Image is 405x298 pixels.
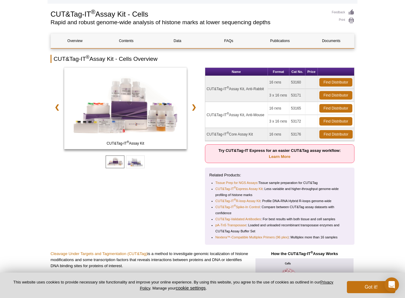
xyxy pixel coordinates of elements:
[289,115,305,128] td: 53172
[51,251,250,269] p: is a method to investigate genomic localization of histone modifications and some transcription f...
[176,285,206,290] button: cookie settings
[216,234,345,240] li: : Multiplex more than 16 samples
[268,102,290,115] td: 16 rxns
[216,204,260,210] a: CUT&Tag-IT®Spike-In Control
[216,204,345,216] li: : Compare between CUT&Tag assay datasets with confidence
[234,186,236,189] sup: ®
[319,104,352,113] a: Find Distributor
[289,76,305,89] td: 53160
[205,102,268,128] td: CUT&Tag-IT Assay Kit, Anti-Mouse
[271,251,338,256] strong: How the CUT&Tag-IT Assay Works
[268,115,290,128] td: 3 x 16 rxns
[289,89,305,102] td: 53171
[102,34,150,48] a: Contents
[216,222,246,228] a: pA-Tn5 Transposase
[268,68,290,76] th: Format
[64,67,187,149] img: CUT&Tag-IT Assay Kit
[289,128,305,141] td: 53176
[216,234,289,240] a: Nextera™-Compatible Multiplex Primers (96 plex)
[205,76,268,102] td: CUT&Tag-IT Assay Kit, Anti-Rabbit
[227,112,229,115] sup: ®
[51,55,354,63] h2: CUT&Tag-IT Assay Kit - Cells Overview
[268,128,290,141] td: 16 rxns
[305,68,318,76] th: Price
[209,172,350,178] p: Related Products:
[10,280,337,291] p: This website uses cookies to provide necessary site functionality and improve your online experie...
[289,68,305,76] th: Cat No.
[319,117,352,126] a: Find Distributor
[205,68,268,76] th: Name
[319,78,352,87] a: Find Distributor
[216,186,263,192] a: CUT&Tag-IT®Express Assay Kit
[216,198,345,204] li: : Profile DNA-RNA Hybrid R-loops genome-wide
[319,130,353,139] a: Find Distributor
[307,34,355,48] a: Documents
[227,86,229,89] sup: ®
[319,91,352,100] a: Find Distributor
[269,154,290,159] a: Learn More
[216,222,345,234] li: : Loaded and unloaded recombinant transposase enzymes and CUT&Tag Assay Buffer Set
[216,186,345,198] li: : Less variable and higher-throughput genome-wide profiling of histone marks
[332,17,354,24] a: Print
[205,34,253,48] a: FAQs
[227,131,229,135] sup: ®
[216,180,258,186] a: Tissue Prep for NGS Assays:
[268,76,290,89] td: 16 rxns
[384,277,399,292] div: Open Intercom Messenger
[216,216,261,222] a: CUT&Tag-Validated Antibodies
[256,34,304,48] a: Publications
[216,198,261,204] a: CUT&Tag-IT®R-loop Assay Kit
[86,54,90,60] sup: ®
[205,128,268,141] td: CUT&Tag-IT Core Assay Kit
[91,8,95,15] sup: ®
[153,34,202,48] a: Data
[219,148,341,159] strong: Try CUT&Tag-IT Express for an easier CUT&Tag assay workflow:
[311,251,313,254] sup: ®
[65,140,185,146] span: CUT&Tag-IT Assay Kit
[234,205,236,208] sup: ®
[51,251,147,256] a: Cleavage Under Targets and Tagmentation (CUT&Tag)
[216,216,345,222] li: : For best results with both tissue and cell samples
[289,102,305,115] td: 53165
[216,180,345,186] li: Tissue sample preparation for CUT&Tag
[51,9,326,18] h1: CUT&Tag-IT Assay Kit - Cells
[51,20,326,25] h2: Rapid and robust genome-wide analysis of histone marks at lower sequencing depths
[234,198,236,201] sup: ®
[140,280,333,290] a: Privacy Policy
[51,34,99,48] a: Overview
[268,89,290,102] td: 3 x 16 rxns
[127,140,129,144] sup: ®
[347,281,395,293] button: Got it!
[332,9,354,16] a: Feedback
[187,100,200,114] a: ❯
[51,100,64,114] a: ❮
[64,67,187,151] a: CUT&Tag-IT Assay Kit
